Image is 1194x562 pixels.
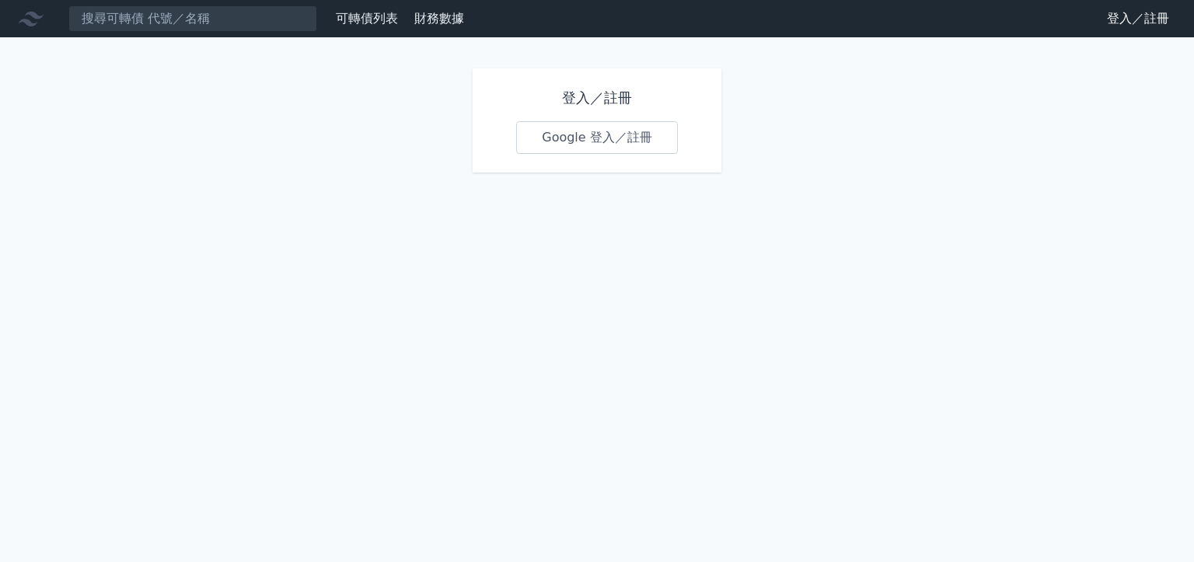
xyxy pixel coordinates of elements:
a: 可轉債列表 [336,11,398,26]
a: 登入／註冊 [1094,6,1182,31]
a: 財務數據 [414,11,464,26]
a: Google 登入／註冊 [516,121,678,154]
h1: 登入／註冊 [516,87,678,109]
input: 搜尋可轉債 代號／名稱 [68,5,317,32]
